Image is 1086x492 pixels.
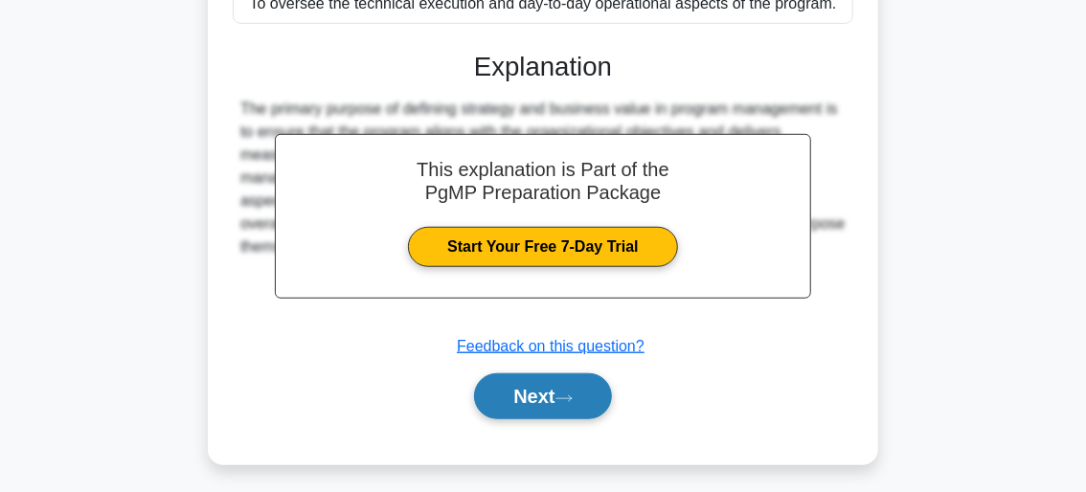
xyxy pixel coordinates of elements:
button: Next [474,373,611,419]
a: Feedback on this question? [457,338,645,354]
h3: Explanation [244,51,842,82]
a: Start Your Free 7-Day Trial [408,227,677,267]
div: The primary purpose of defining strategy and business value in program management is to ensure th... [240,98,846,258]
